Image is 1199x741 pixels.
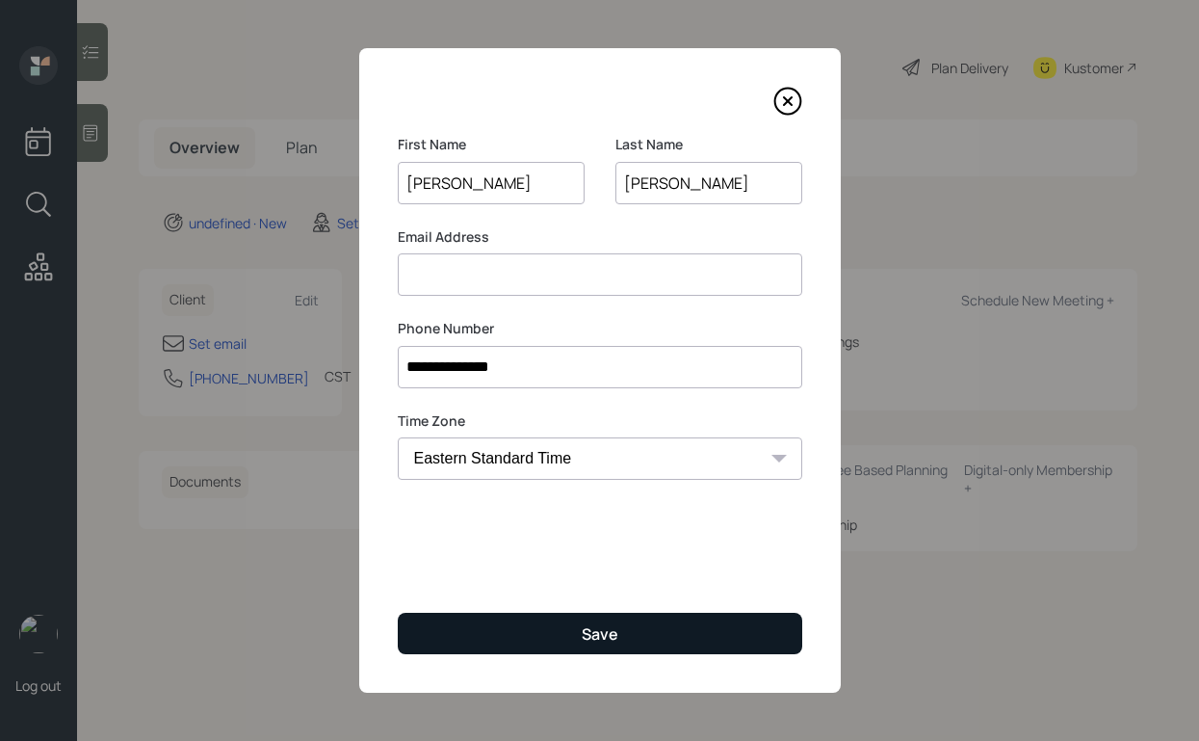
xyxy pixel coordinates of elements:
[398,319,802,338] label: Phone Number
[398,613,802,654] button: Save
[398,135,585,154] label: First Name
[582,623,618,645] div: Save
[398,411,802,431] label: Time Zone
[398,227,802,247] label: Email Address
[615,135,802,154] label: Last Name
